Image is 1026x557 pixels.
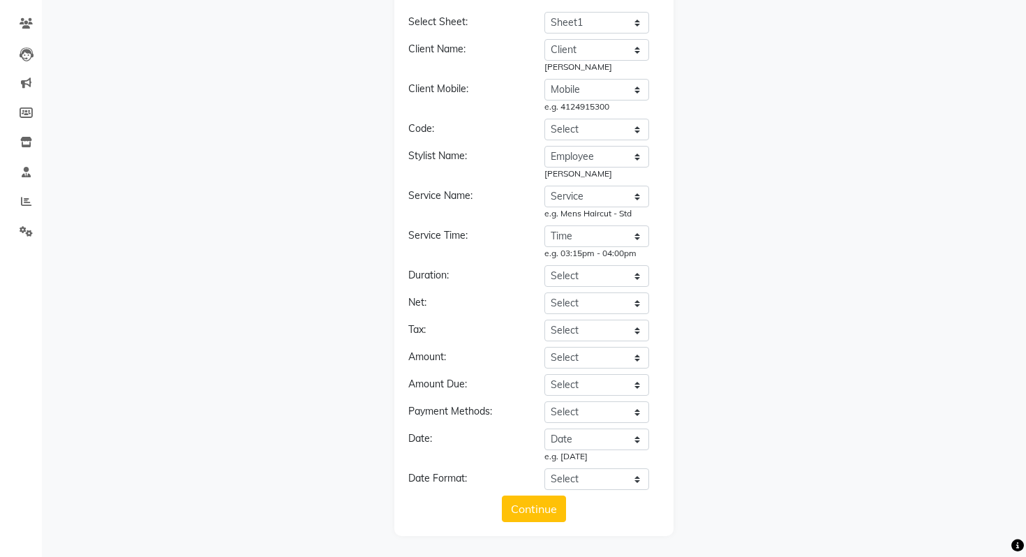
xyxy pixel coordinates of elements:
[502,496,566,522] button: Continue
[398,15,534,34] div: Select Sheet:
[544,101,649,113] div: e.g. 4124915300
[398,228,534,260] div: Service Time:
[398,404,534,423] div: Payment Methods:
[398,42,534,73] div: Client Name:
[544,207,649,220] div: e.g. Mens Haircut - Std
[398,377,534,396] div: Amount Due:
[398,471,534,490] div: Date Format:
[398,121,534,140] div: Code:
[398,322,534,341] div: Tax:
[398,295,534,314] div: Net:
[544,450,649,463] div: e.g. [DATE]
[398,82,534,113] div: Client Mobile:
[398,268,534,287] div: Duration:
[398,350,534,369] div: Amount:
[398,149,534,180] div: Stylist Name:
[398,431,534,463] div: Date:
[544,168,649,180] div: [PERSON_NAME]
[544,247,649,260] div: e.g. 03:15pm - 04:00pm
[544,61,649,73] div: [PERSON_NAME]
[398,188,534,220] div: Service Name:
